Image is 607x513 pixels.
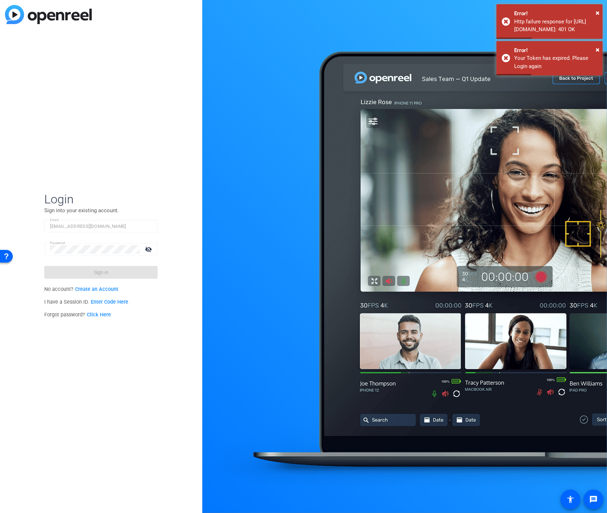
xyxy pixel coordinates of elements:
[566,495,575,504] mat-icon: accessibility
[87,312,111,318] a: Click Here
[514,54,597,70] div: Your Token has expired. Please Login again
[5,5,92,24] img: blue-gradient.svg
[596,44,600,55] button: Close
[44,312,111,318] span: Forgot password?
[50,241,65,245] mat-label: Password
[141,244,158,254] mat-icon: visibility_off
[514,46,597,55] div: Error!
[91,299,128,305] a: Enter Code Here
[50,218,59,222] mat-label: Email
[44,207,158,214] p: Sign into your existing account.
[596,9,600,17] span: ×
[596,7,600,18] button: Close
[514,10,597,18] div: Error!
[589,495,598,504] mat-icon: message
[75,286,118,292] a: Create an Account
[44,192,158,207] span: Login
[514,18,597,34] div: Http failure response for https://capture.openreel.com/api/filters/project: 401 OK
[44,299,128,305] span: I have a Session ID.
[50,222,152,231] input: Enter Email Address
[596,45,600,54] span: ×
[44,286,118,292] span: No account?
